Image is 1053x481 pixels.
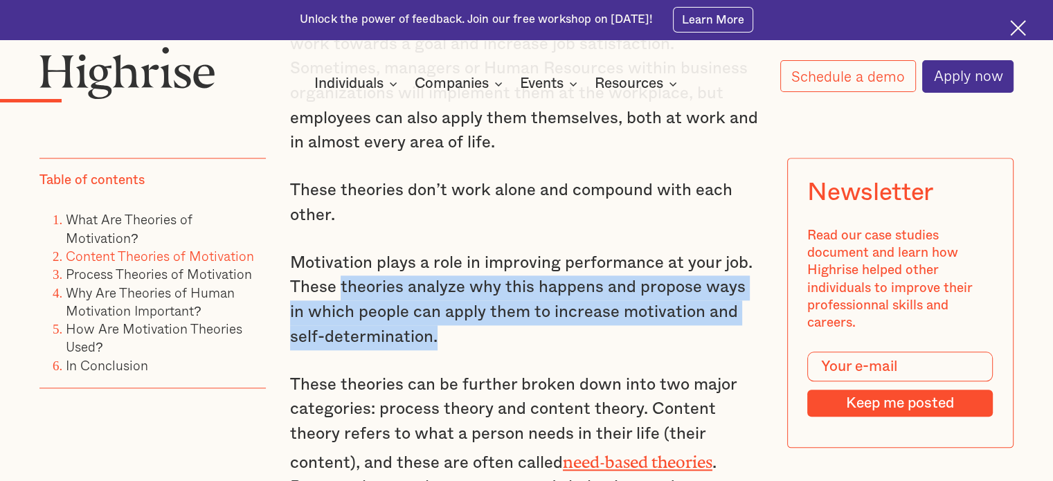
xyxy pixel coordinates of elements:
a: Learn More [673,7,754,32]
div: Read our case studies document and learn how Highrise helped other individuals to improve their p... [808,227,993,332]
div: Events [520,75,564,92]
img: Cross icon [1010,20,1026,36]
div: Companies [415,75,507,92]
p: Motivation plays a role in improving performance at your job. These theories analyze why this hap... [290,251,763,350]
form: Modal Form [808,352,993,417]
div: Resources [595,75,663,92]
div: Individuals [314,75,402,92]
a: Schedule a demo [780,60,916,92]
div: Table of contents [39,172,145,189]
input: Keep me posted [808,389,993,417]
a: Process Theories of Motivation [66,264,252,284]
img: Highrise logo [39,46,215,100]
input: Your e-mail [808,352,993,381]
a: Content Theories of Motivation [66,246,254,266]
div: Companies [415,75,489,92]
div: Individuals [314,75,384,92]
div: Resources [595,75,681,92]
div: Unlock the power of feedback. Join our free workshop on [DATE]! [300,12,653,28]
a: What Are Theories of Motivation? [66,209,192,247]
div: Newsletter [808,179,933,207]
a: Apply now [922,60,1014,93]
a: In Conclusion [66,355,148,375]
a: Why Are Theories of Human Motivation Important? [66,282,235,320]
p: These theories don’t work alone and compound with each other. [290,179,763,228]
a: How Are Motivation Theories Used? [66,318,242,356]
a: need-based theories [563,453,712,463]
div: Events [520,75,582,92]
